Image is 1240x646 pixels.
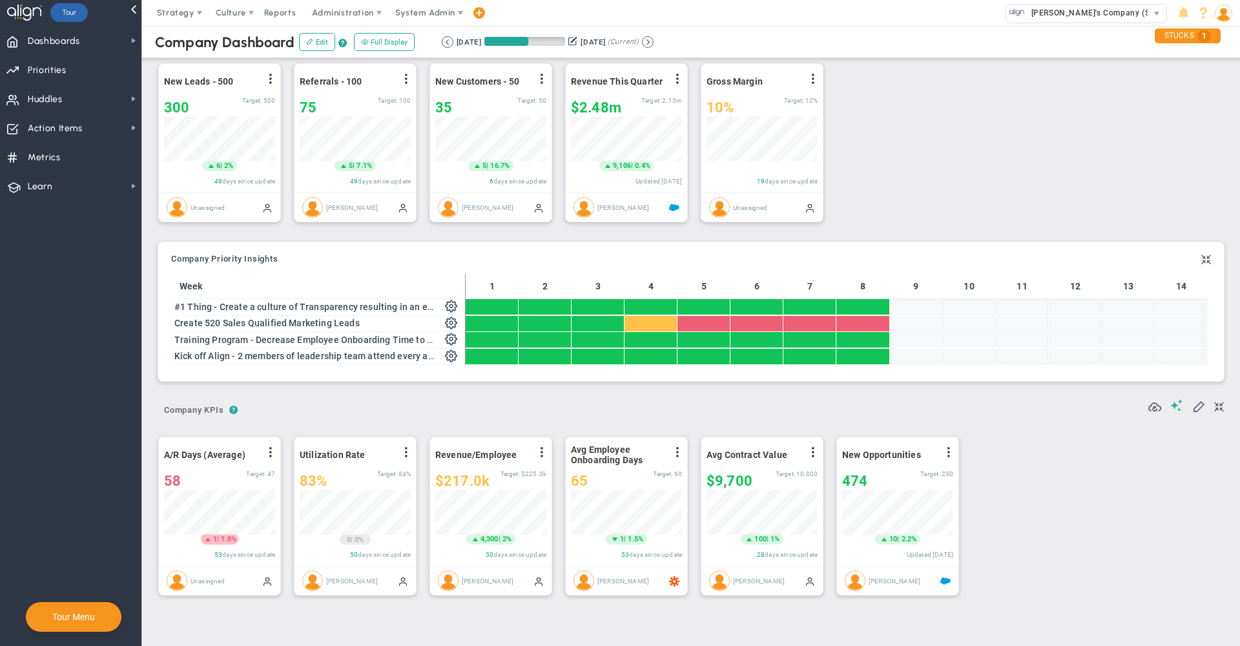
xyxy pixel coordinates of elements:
div: No data for Mon Sep 01 2025 to Sun Sep 07 2025 [943,332,995,348]
div: 0 • 69 • 100 [69%] Mon Jul 14 2025 to Sun Jul 20 2025 [572,348,624,364]
span: Culture [216,8,246,17]
span: 53 [214,551,222,558]
span: New Opportunities [842,450,921,460]
span: 0% [355,536,364,544]
span: days since update [222,551,275,558]
span: Manually Updated [533,202,544,213]
img: Katie Williams [709,570,730,591]
span: | [897,535,899,543]
span: 50 [350,551,358,558]
img: Mark Collins [302,570,323,591]
div: 0 • 74 • 100 [74%] Mon Jul 21 2025 to Sun Jul 27 2025 [625,299,677,315]
span: 4,300 [480,534,499,545]
span: $9,700 [707,473,752,489]
span: Manually Updated [533,576,544,586]
span: Salesforce Enabled<br ></span>Sandbox: Quarterly Revenue [669,202,679,213]
img: Katie Williams [302,197,323,218]
span: Revenue/Employee [435,450,517,460]
span: Avg Contract Value [707,450,787,460]
span: Refresh Data [1148,399,1161,412]
div: No data for Mon Sep 08 2025 to Sun Sep 14 2025 [996,348,1048,364]
div: No data for Mon Sep 22 2025 to Sun Sep 28 2025 [1102,332,1154,348]
span: System Admin [395,8,455,17]
span: 65 [571,473,588,489]
span: 75 [300,99,316,116]
span: [PERSON_NAME] [462,203,513,211]
span: days since update [493,178,546,185]
div: 0 • 348 • 520 [66%] Tue Jul 01 2025 to Sun Jul 06 2025 [466,315,518,331]
span: days since update [358,551,411,558]
span: Avg Employee Onboarding Days [571,444,665,465]
div: 0 • 67 • 100 [67%] Mon Jul 28 2025 to Sun Aug 03 2025 [677,332,730,348]
div: 0 • 100 • 520 [19%] Mon Jul 21 2025 to Sun Jul 27 2025 [625,315,677,331]
span: 5 [482,161,486,171]
div: 0 • 89 • 100 [89%] Tue Jul 01 2025 to Sun Jul 06 2025 [466,299,518,315]
div: 0 • 100 • 520 [19%] Mon Aug 04 2025 to Sun Aug 10 2025 [730,315,783,331]
span: 6 [490,178,493,185]
span: 1 [1197,30,1211,43]
span: [PERSON_NAME] [326,577,378,584]
span: Administration [312,8,373,17]
span: [PERSON_NAME] [597,577,649,584]
span: | [499,535,501,543]
img: Alex Abramson [573,570,594,591]
div: No data for Mon Sep 15 2025 to Sun Sep 21 2025 [1049,332,1101,348]
span: Target: [377,470,397,477]
div: 0 • 69 • 100 [69%] Mon Aug 04 2025 to Sun Aug 10 2025 [730,348,783,364]
div: 0 • 74 • 100 [74%] Mon Aug 18 2025 to Sun Aug 24 2025 [836,299,889,315]
th: 9 [890,274,943,299]
span: 0.4% [635,161,650,170]
span: Unassigned [733,203,768,211]
span: A/R Days (Average) [164,450,245,460]
div: No data for Mon Sep 22 2025 to Sun Sep 28 2025 [1102,348,1154,364]
span: 2.2% [902,535,917,543]
span: 2% [224,161,233,170]
span: [PERSON_NAME] [597,203,649,211]
span: | [220,161,222,170]
span: Unassigned [191,203,225,211]
button: Full Display [354,33,415,51]
span: New Customers - 50 [435,76,519,87]
span: 53 [621,551,629,558]
span: Edit My KPIs [1192,399,1205,412]
span: #1 Thing - Create a culture of Transparency resulting in an eNPS score increase of 10 [174,302,532,312]
div: 0 • 67 • 100 [67%] Mon Aug 04 2025 to Sun Aug 10 2025 [730,332,783,348]
span: Action Items [28,115,83,142]
span: 0 [347,535,351,545]
span: New Leads - 500 [164,76,233,87]
span: 49 [350,178,358,185]
span: 10% [707,99,734,116]
span: 84% [398,470,411,477]
div: 0 • 67 • 100 [67%] Mon Jul 21 2025 to Sun Jul 27 2025 [625,332,677,348]
div: No data for Mon Sep 01 2025 to Sun Sep 07 2025 [943,299,995,315]
div: 0 • 67 • 100 [67%] Mon Aug 18 2025 to Sun Aug 24 2025 [836,332,889,348]
div: No data for Mon Sep 29 2025 to Tue Sep 30 2025 [1155,332,1207,348]
span: 1.8% [221,535,236,543]
div: No data for Mon Sep 15 2025 to Sun Sep 21 2025 [1049,299,1101,315]
span: | [624,535,626,543]
th: 12 [1049,274,1102,299]
span: 1 [620,534,624,545]
th: 5 [677,274,730,299]
span: | [217,535,219,543]
span: Target: [517,97,537,104]
span: [PERSON_NAME] [869,577,920,584]
span: days since update [629,551,682,558]
span: days since update [765,178,818,185]
th: 4 [625,274,677,299]
span: days since update [493,551,546,558]
div: 0 • 100 • 520 [19%] Mon Aug 11 2025 to Sun Aug 17 2025 [783,315,836,331]
span: Learn [28,173,52,200]
span: Company Dashboard [155,34,294,51]
span: | [767,535,769,543]
img: Unassigned [167,197,187,218]
span: days since update [358,178,411,185]
span: 47 [267,470,275,477]
button: Tour Menu [48,611,99,623]
span: 16.7% [490,161,510,170]
span: 6 [216,161,220,171]
span: 50 [486,551,493,558]
div: No data for Mon Sep 01 2025 to Sun Sep 07 2025 [943,315,995,331]
span: $225,000 [521,470,546,477]
div: No data for Mon Aug 25 2025 to Sun Aug 31 2025 [890,299,942,315]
